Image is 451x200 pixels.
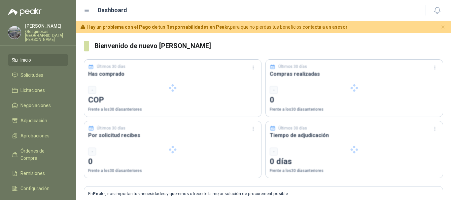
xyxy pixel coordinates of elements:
p: Oleaginosas [GEOGRAPHIC_DATA][PERSON_NAME] [25,30,68,42]
span: Órdenes de Compra [20,147,62,162]
h3: Bienvenido de nuevo [PERSON_NAME] [94,41,443,51]
button: Cerrar [439,23,447,31]
a: Remisiones [8,167,68,180]
a: Solicitudes [8,69,68,81]
a: contacta a un asesor [302,24,348,30]
h1: Dashboard [98,6,127,15]
span: Licitaciones [20,87,45,94]
a: Configuración [8,182,68,195]
a: Aprobaciones [8,129,68,142]
span: Adjudicación [20,117,47,124]
span: Remisiones [20,170,45,177]
span: Inicio [20,56,31,64]
p: [PERSON_NAME] [25,24,68,28]
a: Licitaciones [8,84,68,97]
span: Configuración [20,185,50,192]
b: Peakr [93,191,105,196]
span: para que no pierdas tus beneficios [87,23,348,31]
a: Negociaciones [8,99,68,112]
span: Solicitudes [20,71,43,79]
span: Negociaciones [20,102,51,109]
a: Adjudicación [8,114,68,127]
img: Logo peakr [8,8,42,16]
p: En , nos importan tus necesidades y queremos ofrecerte la mejor solución de procurement posible. [88,190,439,197]
b: Hay un problema con el Pago de tus Responsabilidades en Peakr, [87,24,230,30]
span: Aprobaciones [20,132,50,139]
img: Company Logo [8,26,21,39]
a: Inicio [8,54,68,66]
a: Órdenes de Compra [8,145,68,164]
